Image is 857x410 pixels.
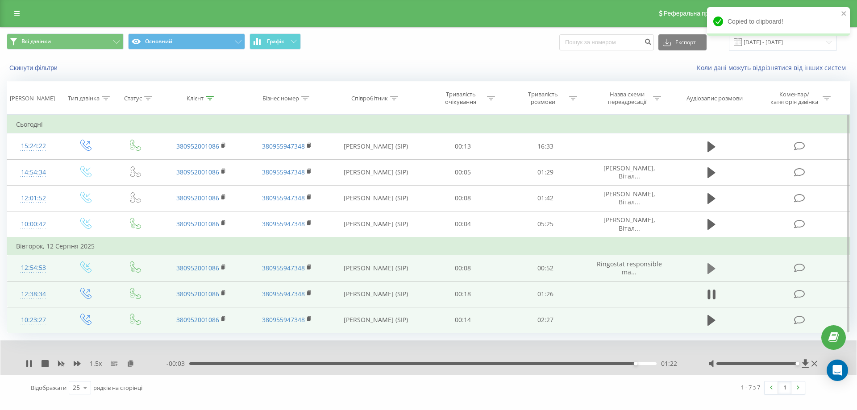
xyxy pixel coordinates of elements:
a: 380955947348 [262,315,305,324]
a: 380955947348 [262,142,305,150]
div: 12:38:34 [16,286,51,303]
td: 16:33 [504,133,586,159]
div: Тип дзвінка [68,95,100,102]
div: 15:24:22 [16,137,51,155]
a: 380952001086 [176,315,219,324]
input: Пошук за номером [559,34,654,50]
a: 380952001086 [176,142,219,150]
td: [PERSON_NAME] (SIP) [329,307,422,333]
a: 1 [778,381,791,394]
td: 00:13 [422,133,504,159]
div: Accessibility label [795,362,799,365]
span: Всі дзвінки [21,38,51,45]
td: 00:08 [422,255,504,281]
a: Коли дані можуть відрізнятися вiд інших систем [697,63,850,72]
a: 380955947348 [262,194,305,202]
td: 00:08 [422,185,504,211]
div: 14:54:34 [16,164,51,181]
td: [PERSON_NAME] (SIP) [329,211,422,237]
a: 380955947348 [262,168,305,176]
td: [PERSON_NAME] (SIP) [329,159,422,185]
td: [PERSON_NAME] (SIP) [329,185,422,211]
a: 380955947348 [262,290,305,298]
span: 1.5 x [90,359,102,368]
a: 380952001086 [176,194,219,202]
a: 380952001086 [176,219,219,228]
button: Графік [250,33,301,50]
span: Графік [267,38,284,45]
td: 00:18 [422,281,504,307]
td: 00:05 [422,159,504,185]
td: 00:14 [422,307,504,333]
span: 01:22 [661,359,677,368]
div: Аудіозапис розмови [686,95,743,102]
td: [PERSON_NAME] (SIP) [329,255,422,281]
td: 02:27 [504,307,586,333]
span: [PERSON_NAME], Вітал... [603,190,655,206]
div: Accessibility label [634,362,637,365]
button: close [841,10,847,18]
div: Тривалість очікування [437,91,485,106]
td: 00:52 [504,255,586,281]
span: Відображати [31,384,67,392]
button: Всі дзвінки [7,33,124,50]
div: Тривалість розмови [519,91,567,106]
button: Експорт [658,34,707,50]
td: 00:04 [422,211,504,237]
td: 01:29 [504,159,586,185]
div: Назва схеми переадресації [603,91,651,106]
div: Copied to clipboard! [707,7,850,36]
div: Коментар/категорія дзвінка [768,91,820,106]
a: 380955947348 [262,219,305,228]
td: Сьогодні [7,116,850,133]
div: Співробітник [351,95,388,102]
button: Скинути фільтри [7,64,62,72]
div: Open Intercom Messenger [827,360,848,381]
div: 10:23:27 [16,311,51,329]
div: 25 [73,383,80,392]
div: 10:00:42 [16,215,51,233]
div: [PERSON_NAME] [10,95,55,102]
span: Ringostat responsible ma... [597,260,662,276]
td: 01:42 [504,185,586,211]
div: 1 - 7 з 7 [741,383,760,392]
td: 05:25 [504,211,586,237]
span: [PERSON_NAME], Вітал... [603,164,655,180]
span: [PERSON_NAME], Вітал... [603,215,655,232]
span: - 00:03 [166,359,189,368]
span: Реферальна програма [664,10,729,17]
div: 12:01:52 [16,190,51,207]
a: 380955947348 [262,264,305,272]
a: 380952001086 [176,264,219,272]
a: 380952001086 [176,168,219,176]
div: 12:54:53 [16,259,51,277]
div: Клієнт [187,95,204,102]
span: рядків на сторінці [93,384,142,392]
td: [PERSON_NAME] (SIP) [329,281,422,307]
td: Вівторок, 12 Серпня 2025 [7,237,850,255]
a: 380952001086 [176,290,219,298]
div: Бізнес номер [262,95,299,102]
td: [PERSON_NAME] (SIP) [329,133,422,159]
button: Основний [128,33,245,50]
div: Статус [124,95,142,102]
td: 01:26 [504,281,586,307]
